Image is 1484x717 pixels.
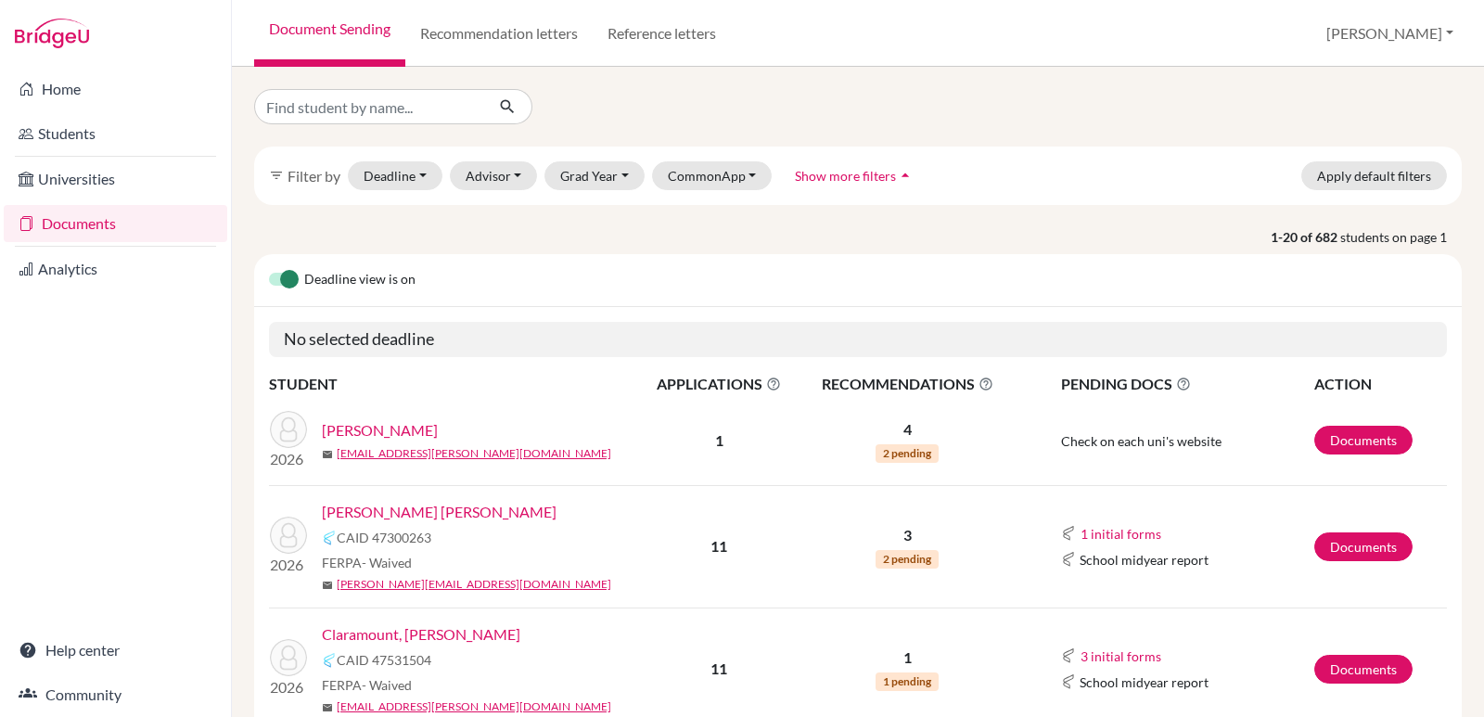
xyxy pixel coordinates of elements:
[270,448,307,470] p: 2026
[876,672,939,691] span: 1 pending
[270,517,307,554] img: Sandoval Cañas Prieto, Mariana
[337,698,611,715] a: [EMAIL_ADDRESS][PERSON_NAME][DOMAIN_NAME]
[4,70,227,108] a: Home
[362,677,412,693] span: - Waived
[1061,526,1076,541] img: Common App logo
[4,632,227,669] a: Help center
[1340,227,1462,247] span: students on page 1
[450,161,538,190] button: Advisor
[337,576,611,593] a: [PERSON_NAME][EMAIL_ADDRESS][DOMAIN_NAME]
[1313,372,1447,396] th: ACTION
[1080,672,1209,692] span: School midyear report
[322,702,333,713] span: mail
[270,639,307,676] img: Claramount, Fiorella Esther
[362,555,412,570] span: - Waived
[269,372,640,396] th: STUDENT
[896,166,915,185] i: arrow_drop_up
[337,650,431,670] span: CAID 47531504
[322,531,337,545] img: Common App logo
[4,115,227,152] a: Students
[1061,433,1222,449] span: Check on each uni's website
[1314,655,1413,684] a: Documents
[1314,426,1413,455] a: Documents
[876,550,939,569] span: 2 pending
[270,676,307,698] p: 2026
[1271,227,1340,247] strong: 1-20 of 682
[1061,373,1312,395] span: PENDING DOCS
[348,161,442,190] button: Deadline
[1080,646,1162,667] button: 3 initial forms
[4,205,227,242] a: Documents
[270,554,307,576] p: 2026
[322,553,412,572] span: FERPA
[322,449,333,460] span: mail
[322,653,337,668] img: Common App logo
[652,161,773,190] button: CommonApp
[269,168,284,183] i: filter_list
[1061,552,1076,567] img: Common App logo
[800,418,1016,441] p: 4
[4,250,227,288] a: Analytics
[1301,161,1447,190] button: Apply default filters
[322,675,412,695] span: FERPA
[337,445,611,462] a: [EMAIL_ADDRESS][PERSON_NAME][DOMAIN_NAME]
[322,580,333,591] span: mail
[715,431,723,449] b: 1
[800,524,1016,546] p: 3
[15,19,89,48] img: Bridge-U
[270,411,307,448] img: Lin, Krisha
[710,537,727,555] b: 11
[1080,523,1162,544] button: 1 initial forms
[322,623,520,646] a: Claramount, [PERSON_NAME]
[254,89,484,124] input: Find student by name...
[876,444,939,463] span: 2 pending
[288,167,340,185] span: Filter by
[322,419,438,442] a: [PERSON_NAME]
[1314,532,1413,561] a: Documents
[544,161,645,190] button: Grad Year
[1318,16,1462,51] button: [PERSON_NAME]
[800,373,1016,395] span: RECOMMENDATIONS
[4,160,227,198] a: Universities
[1061,648,1076,663] img: Common App logo
[1061,674,1076,689] img: Common App logo
[304,269,416,291] span: Deadline view is on
[4,676,227,713] a: Community
[322,501,556,523] a: [PERSON_NAME] [PERSON_NAME]
[269,322,1447,357] h5: No selected deadline
[1080,550,1209,570] span: School midyear report
[779,161,930,190] button: Show more filtersarrow_drop_up
[800,647,1016,669] p: 1
[795,168,896,184] span: Show more filters
[641,373,798,395] span: APPLICATIONS
[337,528,431,547] span: CAID 47300263
[710,659,727,677] b: 11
